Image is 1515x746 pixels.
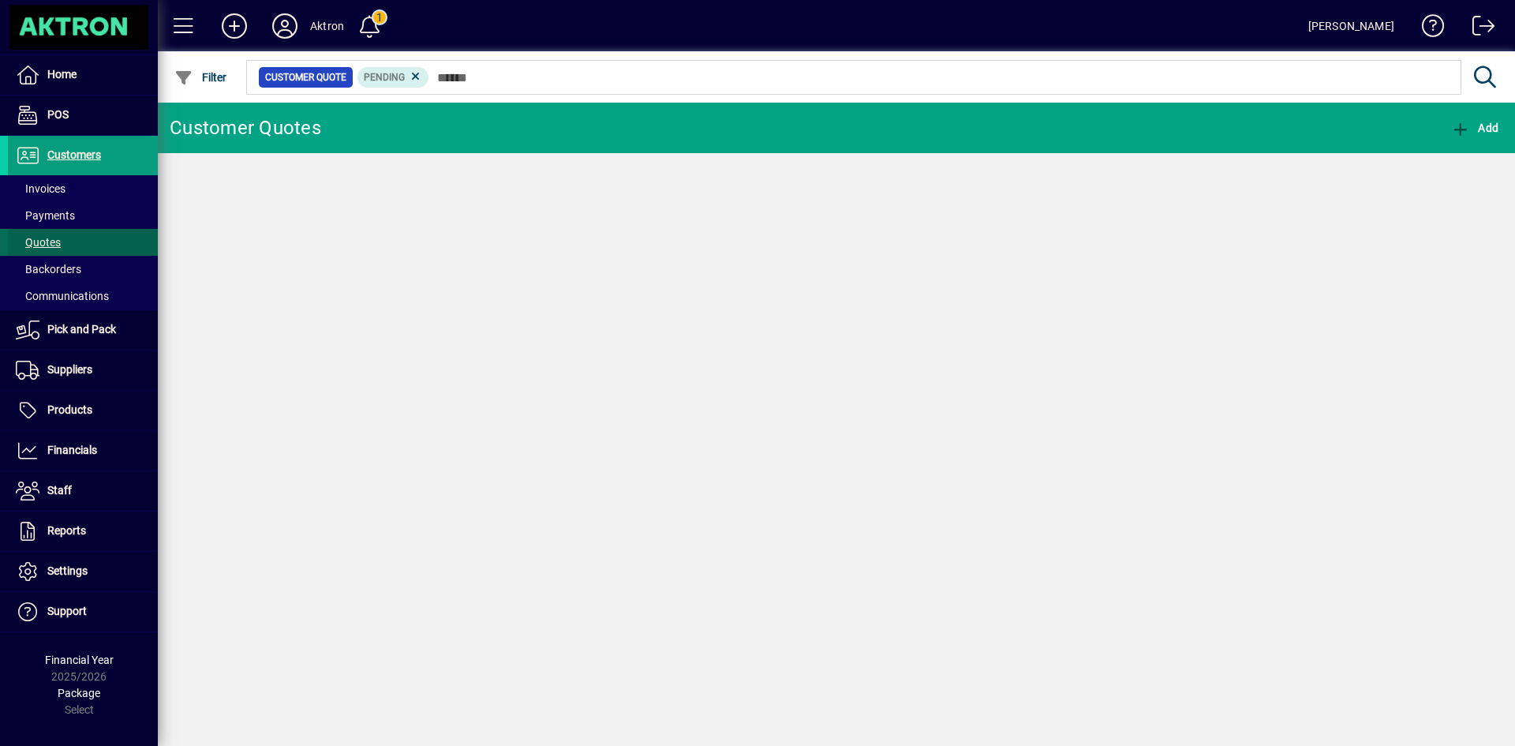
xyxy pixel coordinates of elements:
[47,564,88,577] span: Settings
[1447,114,1502,142] button: Add
[310,13,344,39] div: Aktron
[45,654,114,666] span: Financial Year
[1461,3,1495,54] a: Logout
[1308,13,1394,39] div: [PERSON_NAME]
[47,524,86,537] span: Reports
[357,67,429,88] mat-chip: Pending Status: Pending
[47,108,69,121] span: POS
[8,471,158,511] a: Staff
[8,96,158,135] a: POS
[47,444,97,456] span: Financials
[8,256,158,283] a: Backorders
[209,12,260,40] button: Add
[8,431,158,470] a: Financials
[47,323,116,336] span: Pick and Pack
[174,71,227,84] span: Filter
[47,605,87,617] span: Support
[47,148,101,161] span: Customers
[47,403,92,416] span: Products
[364,72,405,83] span: Pending
[260,12,310,40] button: Profile
[8,229,158,256] a: Quotes
[8,55,158,95] a: Home
[170,115,321,141] div: Customer Quotes
[58,687,100,699] span: Package
[8,351,158,390] a: Suppliers
[16,290,109,302] span: Communications
[16,236,61,249] span: Quotes
[8,552,158,591] a: Settings
[8,175,158,202] a: Invoices
[47,484,72,497] span: Staff
[8,391,158,430] a: Products
[16,263,81,276] span: Backorders
[8,202,158,229] a: Payments
[265,69,346,85] span: Customer Quote
[8,310,158,350] a: Pick and Pack
[8,283,158,309] a: Communications
[8,592,158,632] a: Support
[170,63,231,92] button: Filter
[1410,3,1445,54] a: Knowledge Base
[8,512,158,551] a: Reports
[47,363,92,376] span: Suppliers
[16,182,65,195] span: Invoices
[47,68,77,81] span: Home
[1451,122,1498,134] span: Add
[16,209,75,222] span: Payments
